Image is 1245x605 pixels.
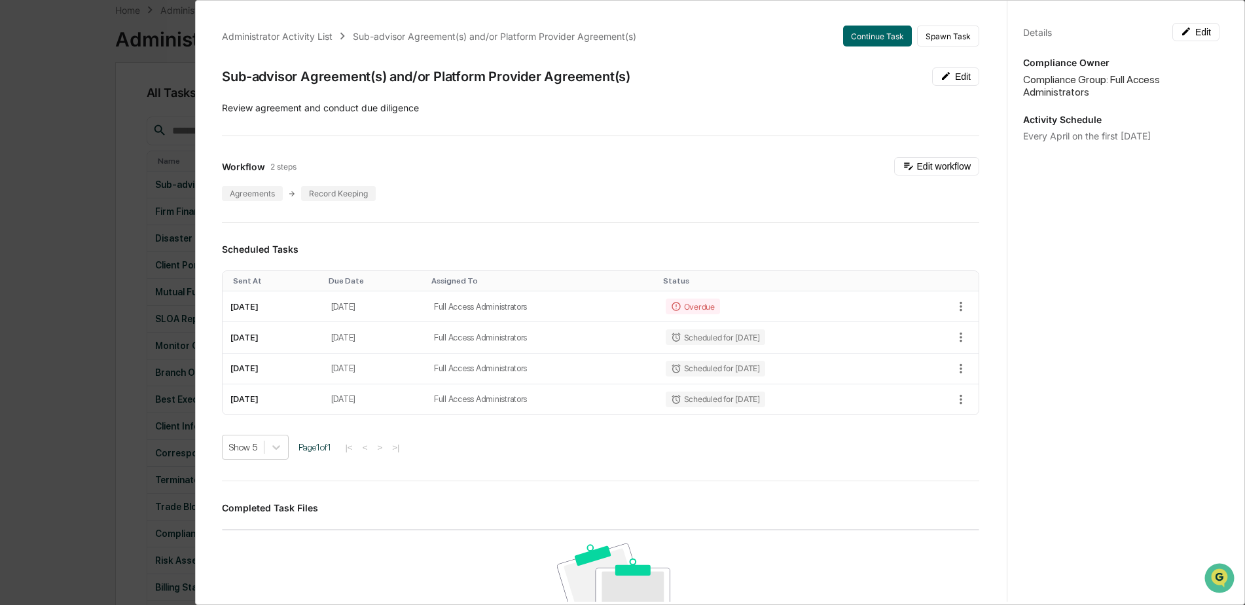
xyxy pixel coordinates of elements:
div: Toggle SortBy [431,276,653,285]
div: Sub-advisor Agreement(s) and/or Platform Provider Agreement(s) [353,31,636,42]
button: < [359,442,372,453]
div: Overdue [666,299,720,314]
a: 🗄️Attestations [90,160,168,183]
h3: Scheduled Tasks [222,244,979,255]
span: Pylon [130,222,158,232]
div: Every April on the first [DATE] [1023,130,1219,141]
button: Edit workflow [894,157,979,175]
td: [DATE] [223,322,323,353]
button: > [373,442,386,453]
td: [DATE] [223,354,323,384]
div: Sub-advisor Agreement(s) and/or Platform Provider Agreement(s) [222,69,630,84]
h3: Completed Task Files [222,502,979,513]
button: Start new chat [223,104,238,120]
td: [DATE] [323,291,426,322]
a: Powered byPylon [92,221,158,232]
button: Edit [932,67,979,86]
div: Scheduled for [DATE] [666,392,765,407]
span: 2 steps [270,162,297,172]
div: 🗄️ [95,166,105,177]
span: Data Lookup [26,190,82,203]
td: [DATE] [323,354,426,384]
div: Agreements [222,186,283,201]
td: [DATE] [323,384,426,414]
p: Review agreement and conduct due diligence [222,101,979,115]
td: Full Access Administrators [426,291,658,322]
span: Attestations [108,165,162,178]
button: |< [341,442,356,453]
td: Full Access Administrators [426,354,658,384]
td: [DATE] [323,322,426,353]
p: Compliance Owner [1023,57,1219,68]
div: Scheduled for [DATE] [666,329,765,345]
div: 🔎 [13,191,24,202]
div: Start new chat [45,100,215,113]
a: 🖐️Preclearance [8,160,90,183]
div: Toggle SortBy [233,276,317,285]
div: 🖐️ [13,166,24,177]
button: Continue Task [843,26,912,46]
span: Page 1 of 1 [298,442,331,452]
td: [DATE] [223,384,323,414]
p: How can we help? [13,27,238,48]
span: Preclearance [26,165,84,178]
div: Administrator Activity List [222,31,333,42]
div: Compliance Group: Full Access Administrators [1023,73,1219,98]
p: Activity Schedule [1023,114,1219,125]
div: Details [1023,27,1052,38]
iframe: Open customer support [1203,562,1238,597]
button: Spawn Task [917,26,979,46]
button: Edit [1172,23,1219,41]
span: Workflow [222,161,265,172]
td: [DATE] [223,291,323,322]
td: Full Access Administrators [426,384,658,414]
td: Full Access Administrators [426,322,658,353]
div: Toggle SortBy [329,276,421,285]
button: >| [388,442,403,453]
a: 🔎Data Lookup [8,185,88,208]
div: Scheduled for [DATE] [666,361,765,376]
img: 1746055101610-c473b297-6a78-478c-a979-82029cc54cd1 [13,100,37,124]
div: We're available if you need us! [45,113,166,124]
div: Toggle SortBy [663,276,898,285]
div: Record Keeping [301,186,376,201]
